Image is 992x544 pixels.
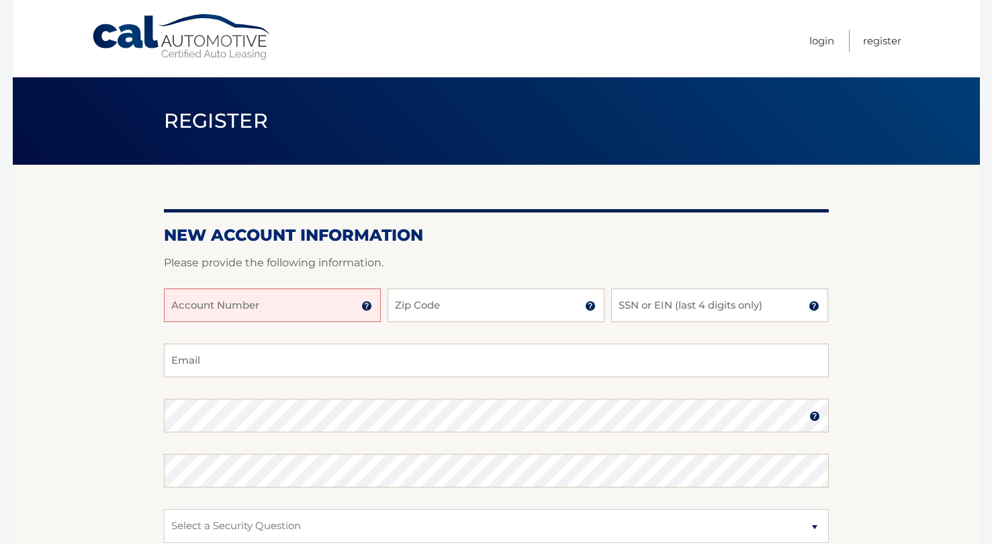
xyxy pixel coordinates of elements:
[164,108,269,133] span: Register
[361,301,372,311] img: tooltip.svg
[164,225,829,245] h2: New Account Information
[388,288,604,322] input: Zip Code
[863,30,901,52] a: Register
[611,288,828,322] input: SSN or EIN (last 4 digits only)
[164,344,829,377] input: Email
[809,411,820,422] img: tooltip.svg
[164,288,381,322] input: Account Number
[585,301,596,311] img: tooltip.svg
[809,301,819,311] img: tooltip.svg
[809,30,834,52] a: Login
[91,13,273,61] a: Cal Automotive
[164,254,829,272] p: Please provide the following information.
